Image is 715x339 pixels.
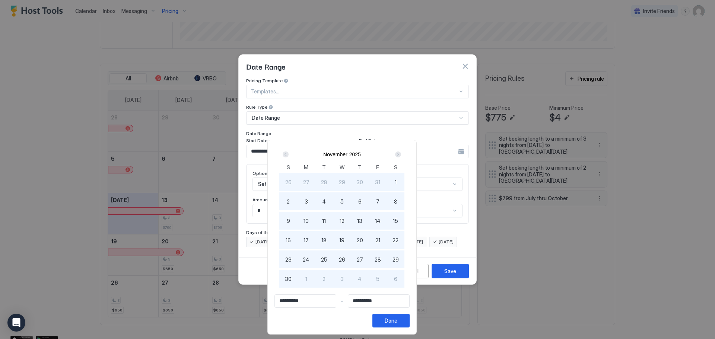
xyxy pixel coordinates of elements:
[321,178,327,186] span: 28
[369,270,387,288] button: 5
[385,317,397,324] div: Done
[369,231,387,249] button: 21
[286,236,291,244] span: 16
[322,163,326,171] span: T
[333,192,351,210] button: 5
[339,256,345,263] span: 26
[323,151,347,157] button: November
[369,173,387,191] button: 31
[297,250,315,268] button: 24
[304,236,309,244] span: 17
[279,231,297,249] button: 16
[351,250,369,268] button: 27
[287,217,290,225] span: 9
[351,270,369,288] button: 4
[358,163,362,171] span: T
[387,250,404,268] button: 29
[275,295,336,307] input: Input Field
[333,173,351,191] button: 29
[376,163,379,171] span: F
[376,198,379,205] span: 7
[369,250,387,268] button: 28
[341,298,343,304] span: -
[305,198,308,205] span: 3
[357,217,362,225] span: 13
[304,217,309,225] span: 10
[375,236,380,244] span: 21
[340,275,344,283] span: 3
[358,275,362,283] span: 4
[279,212,297,230] button: 9
[315,270,333,288] button: 2
[304,163,308,171] span: M
[297,231,315,249] button: 17
[279,192,297,210] button: 2
[387,173,404,191] button: 1
[285,178,292,186] span: 26
[351,173,369,191] button: 30
[394,275,397,283] span: 6
[333,270,351,288] button: 3
[315,173,333,191] button: 28
[333,212,351,230] button: 12
[357,256,363,263] span: 27
[322,275,325,283] span: 2
[393,236,398,244] span: 22
[393,256,399,263] span: 29
[315,192,333,210] button: 4
[340,163,344,171] span: W
[375,178,380,186] span: 31
[322,198,326,205] span: 4
[285,256,292,263] span: 23
[351,231,369,249] button: 20
[358,198,362,205] span: 6
[297,192,315,210] button: 3
[285,275,292,283] span: 30
[376,275,379,283] span: 5
[287,163,290,171] span: S
[279,270,297,288] button: 30
[287,198,290,205] span: 2
[393,217,398,225] span: 15
[279,173,297,191] button: 26
[305,275,307,283] span: 1
[395,178,397,186] span: 1
[339,178,345,186] span: 29
[339,236,344,244] span: 19
[356,178,363,186] span: 30
[349,151,361,157] button: 2025
[375,256,381,263] span: 28
[340,198,344,205] span: 5
[393,150,403,159] button: Next
[340,217,344,225] span: 12
[333,231,351,249] button: 19
[351,212,369,230] button: 13
[372,314,410,327] button: Done
[297,270,315,288] button: 1
[394,198,397,205] span: 8
[315,250,333,268] button: 25
[297,173,315,191] button: 27
[394,163,397,171] span: S
[357,236,363,244] span: 20
[369,192,387,210] button: 7
[297,212,315,230] button: 10
[279,250,297,268] button: 23
[387,231,404,249] button: 22
[281,150,291,159] button: Prev
[7,314,25,332] div: Open Intercom Messenger
[348,295,409,307] input: Input Field
[303,256,309,263] span: 24
[387,192,404,210] button: 8
[351,192,369,210] button: 6
[387,212,404,230] button: 15
[315,212,333,230] button: 11
[315,231,333,249] button: 18
[375,217,381,225] span: 14
[303,178,309,186] span: 27
[321,236,327,244] span: 18
[333,250,351,268] button: 26
[322,217,326,225] span: 11
[321,256,327,263] span: 25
